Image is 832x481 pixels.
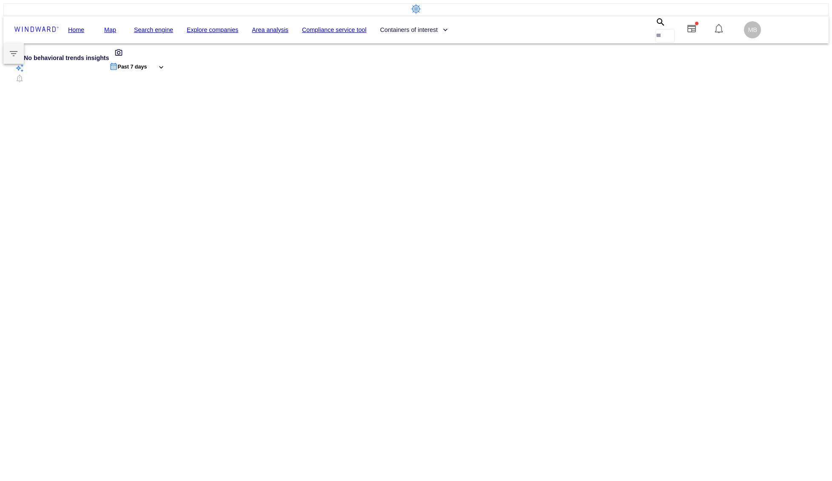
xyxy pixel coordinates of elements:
[380,25,448,35] span: Containers of interest
[109,62,157,72] div: Past 7 days
[97,22,124,38] button: Map
[302,25,366,35] a: Compliance service tool
[299,22,370,38] button: Compliance service tool
[743,20,762,40] button: MB
[796,443,826,475] iframe: Chat
[24,53,109,63] p: No behavioral trends insights
[748,26,757,33] span: MB
[63,22,90,38] button: Home
[131,22,177,38] button: Search engine
[183,22,242,38] button: Explore companies
[104,25,116,35] a: Map
[187,25,238,35] a: Explore companies
[714,23,724,36] div: Notification center
[252,25,288,35] a: Area analysis
[376,22,451,38] button: Containers of interest
[118,63,147,71] p: Past 7 days
[68,25,84,35] a: Home
[248,22,292,38] button: Area analysis
[134,25,173,35] a: Search engine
